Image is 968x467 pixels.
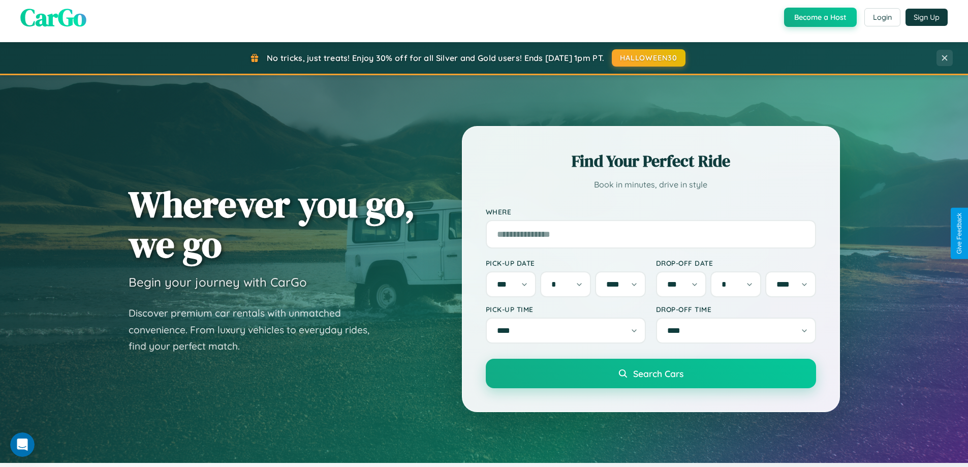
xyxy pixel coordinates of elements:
h1: Wherever you go, we go [129,184,415,264]
h3: Begin your journey with CarGo [129,274,307,290]
label: Drop-off Date [656,259,816,267]
div: Give Feedback [956,213,963,254]
label: Drop-off Time [656,305,816,314]
span: CarGo [20,1,86,34]
button: HALLOWEEN30 [612,49,685,67]
button: Become a Host [784,8,857,27]
p: Book in minutes, drive in style [486,177,816,192]
label: Where [486,207,816,216]
h2: Find Your Perfect Ride [486,150,816,172]
span: Search Cars [633,368,683,379]
button: Search Cars [486,359,816,388]
button: Sign Up [905,9,948,26]
iframe: Intercom live chat [10,432,35,457]
button: Login [864,8,900,26]
span: No tricks, just treats! Enjoy 30% off for all Silver and Gold users! Ends [DATE] 1pm PT. [267,53,604,63]
p: Discover premium car rentals with unmatched convenience. From luxury vehicles to everyday rides, ... [129,305,383,355]
label: Pick-up Time [486,305,646,314]
label: Pick-up Date [486,259,646,267]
